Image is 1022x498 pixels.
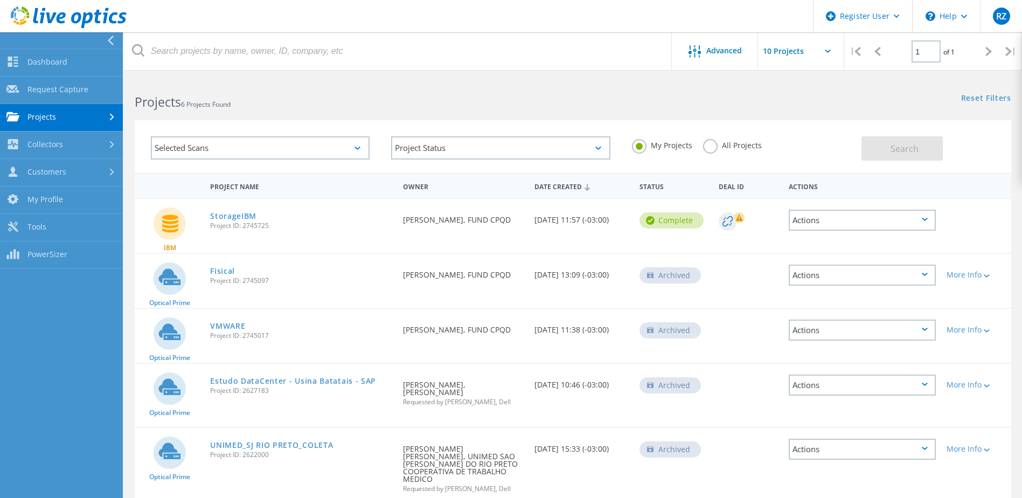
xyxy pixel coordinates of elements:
[789,265,936,286] div: Actions
[639,377,701,393] div: Archived
[210,333,392,339] span: Project ID: 2745017
[149,355,190,361] span: Optical Prime
[398,176,529,196] div: Owner
[996,12,1006,20] span: RZ
[181,100,231,109] span: 6 Projects Found
[210,441,333,449] a: UNIMED_SJ RIO PRETO_COLETA
[1000,32,1022,71] div: |
[529,254,634,289] div: [DATE] 13:09 (-03:00)
[947,271,1006,279] div: More Info
[632,139,692,149] label: My Projects
[210,388,392,394] span: Project ID: 2627183
[844,32,866,71] div: |
[403,486,524,492] span: Requested by [PERSON_NAME], Dell
[391,136,610,160] div: Project Status
[210,322,245,330] a: VMWARE
[151,136,370,160] div: Selected Scans
[713,176,783,196] div: Deal Id
[943,47,955,57] span: of 1
[634,176,713,196] div: Status
[529,428,634,464] div: [DATE] 15:33 (-03:00)
[947,381,1006,389] div: More Info
[210,267,235,275] a: Fisical
[783,176,941,196] div: Actions
[149,474,190,480] span: Optical Prime
[210,278,392,284] span: Project ID: 2745097
[135,93,181,110] b: Projects
[639,267,701,283] div: Archived
[947,326,1006,334] div: More Info
[124,32,672,70] input: Search projects by name, owner, ID, company, etc
[398,309,529,344] div: [PERSON_NAME], FUND CPQD
[706,47,742,54] span: Advanced
[164,245,176,251] span: IBM
[891,143,919,155] span: Search
[529,309,634,344] div: [DATE] 11:38 (-03:00)
[947,445,1006,453] div: More Info
[205,176,398,196] div: Project Name
[210,223,392,229] span: Project ID: 2745725
[398,199,529,234] div: [PERSON_NAME], FUND CPQD
[398,254,529,289] div: [PERSON_NAME], FUND CPQD
[529,199,634,234] div: [DATE] 11:57 (-03:00)
[789,375,936,396] div: Actions
[210,377,376,385] a: Estudo DataCenter - Usina Batatais - SAP
[149,300,190,306] span: Optical Prime
[210,212,256,220] a: StorageIBM
[529,176,634,196] div: Date Created
[789,210,936,231] div: Actions
[789,320,936,341] div: Actions
[926,11,935,21] svg: \n
[403,399,524,405] span: Requested by [PERSON_NAME], Dell
[639,441,701,458] div: Archived
[961,94,1011,103] a: Reset Filters
[529,364,634,399] div: [DATE] 10:46 (-03:00)
[861,136,943,161] button: Search
[639,212,704,229] div: Complete
[210,452,392,458] span: Project ID: 2622000
[149,410,190,416] span: Optical Prime
[703,139,762,149] label: All Projects
[398,364,529,416] div: [PERSON_NAME], [PERSON_NAME]
[789,439,936,460] div: Actions
[11,23,127,30] a: Live Optics Dashboard
[639,322,701,338] div: Archived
